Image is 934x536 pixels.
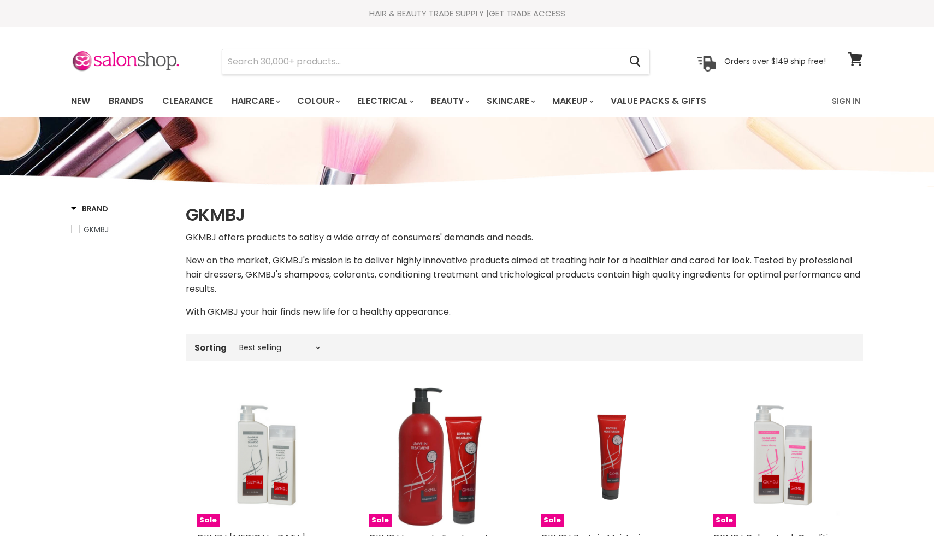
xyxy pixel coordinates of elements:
[197,514,220,527] span: Sale
[186,203,863,226] h1: GKMBJ
[724,56,826,66] p: Orders over $149 ship free!
[71,203,108,214] h3: Brand
[713,387,852,527] a: GKMBJ Colour Lock ConditionerSale
[222,49,650,75] form: Product
[423,90,476,113] a: Beauty
[194,343,227,352] label: Sorting
[369,387,508,527] a: GKMBJ Leave-In Treatment with Olive ExtractSale
[223,90,287,113] a: Haircare
[186,231,863,245] p: GKMBJ offers products to satisy a wide array of consumers' demands and needs.
[825,90,867,113] a: Sign In
[544,90,600,113] a: Makeup
[197,387,336,527] a: GKMBJ Dandruff Control ShampooSale
[71,223,172,235] a: GKMBJ
[369,514,392,527] span: Sale
[57,8,877,19] div: HAIR & BEAUTY TRADE SUPPLY |
[541,514,564,527] span: Sale
[489,8,565,19] a: GET TRADE ACCESS
[349,90,421,113] a: Electrical
[101,90,152,113] a: Brands
[541,411,680,504] img: GKMBJ Protein Moisturiser
[541,387,680,527] a: GKMBJ Protein MoisturiserSale
[186,305,863,319] p: With GKMBJ your hair finds new life for a healthy appearance.
[222,49,620,74] input: Search
[154,90,221,113] a: Clearance
[620,49,649,74] button: Search
[63,90,98,113] a: New
[478,90,542,113] a: Skincare
[84,224,109,235] span: GKMBJ
[602,90,714,113] a: Value Packs & Gifts
[63,85,770,117] ul: Main menu
[713,514,736,527] span: Sale
[57,85,877,117] nav: Main
[289,90,347,113] a: Colour
[186,254,863,296] p: New on the market, GKMBJ's mission is to deliver highly innovative products aimed at treating hai...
